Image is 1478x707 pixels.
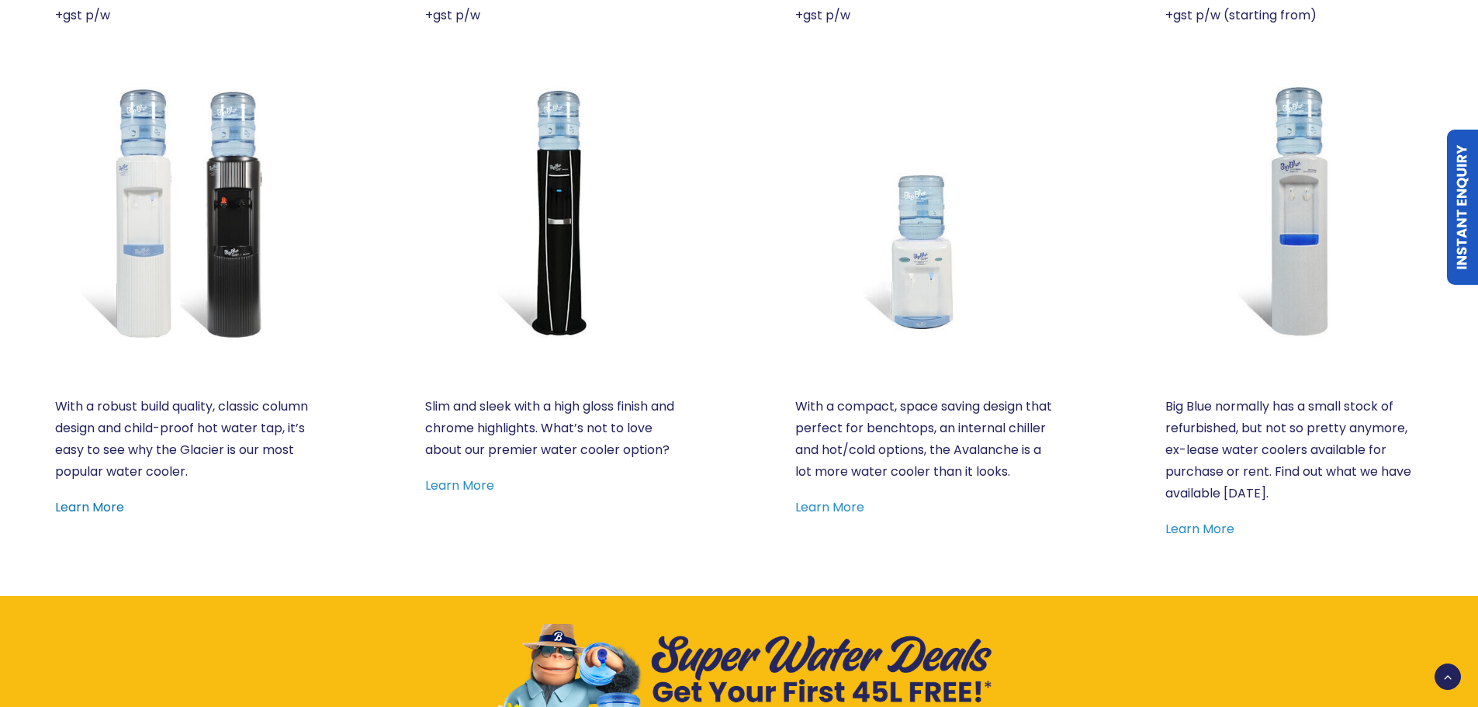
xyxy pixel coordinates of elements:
[1165,82,1423,340] a: Refurbished
[1376,605,1456,685] iframe: Chatbot
[795,498,864,516] a: Learn More
[425,477,494,494] a: Learn More
[55,82,313,340] a: Glacier White or Black
[795,5,1053,26] p: +gst p/w
[55,498,124,516] a: Learn More
[795,396,1053,483] p: With a compact, space saving design that perfect for benchtops, an internal chiller and hot/cold ...
[425,396,683,461] p: Slim and sleek with a high gloss finish and chrome highlights. What’s not to love about our premi...
[1447,130,1478,285] a: Instant Enquiry
[795,82,1053,340] a: Benchtop Avalanche
[55,5,313,26] p: +gst p/w
[1165,5,1423,26] p: +gst p/w (starting from)
[1165,396,1423,504] p: Big Blue normally has a small stock of refurbished, but not so pretty anymore, ex-lease water coo...
[55,396,313,483] p: With a robust build quality, classic column design and child-proof hot water tap, it’s easy to se...
[1165,520,1234,538] a: Learn More
[425,5,683,26] p: +gst p/w
[425,82,683,340] a: Everest Elite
